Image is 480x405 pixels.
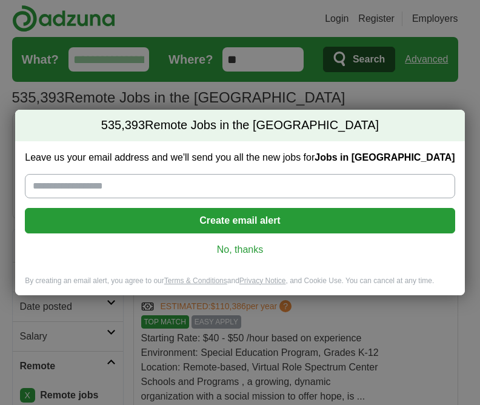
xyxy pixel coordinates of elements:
a: Terms & Conditions [164,276,227,285]
button: Create email alert [25,208,455,233]
div: By creating an email alert, you agree to our and , and Cookie Use. You can cancel at any time. [15,276,464,296]
label: Leave us your email address and we'll send you all the new jobs for [25,151,455,164]
strong: Jobs in [GEOGRAPHIC_DATA] [315,152,455,162]
a: Privacy Notice [239,276,286,285]
span: 535,393 [101,117,145,134]
a: No, thanks [35,243,445,256]
h2: Remote Jobs in the [GEOGRAPHIC_DATA] [15,110,464,141]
